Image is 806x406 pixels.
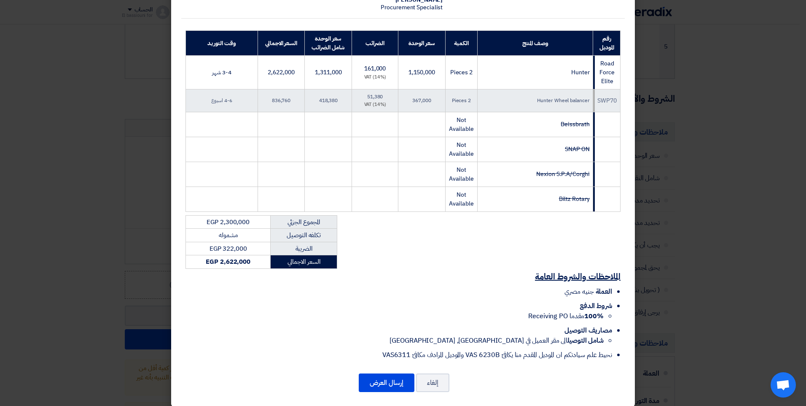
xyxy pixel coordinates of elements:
[305,31,352,56] th: سعر الوحدة شامل الضرائب
[567,336,604,346] strong: شامل التوصيل
[398,31,445,56] th: سعر الوحدة
[449,141,474,158] span: Not Available
[565,145,589,154] strike: SNAP ON
[771,372,796,398] div: Open chat
[258,31,305,56] th: السعر الاجمالي
[206,257,250,266] strong: EGP 2,622,000
[355,101,395,108] div: (14%) VAT
[559,195,590,203] strike: Biltz Rotary
[319,97,338,104] span: 418,380
[564,325,612,336] span: مصاريف التوصيل
[477,31,593,56] th: وصف المنتج
[186,31,258,56] th: وقت التوريد
[412,97,431,104] span: 367,000
[445,31,477,56] th: الكمية
[355,74,395,81] div: (14%) VAT
[210,244,247,253] span: EGP 322,000
[185,350,612,360] li: نحيط علم سيادتكم ان الموديل المقدم منا يكافئ VAS 6230B والموديل المرادف مكافئ VAS6311
[416,374,449,392] button: إلغاء
[593,31,621,56] th: رقم الموديل
[219,230,237,240] span: مشموله
[408,68,435,77] span: 1,150,000
[268,68,294,77] span: 2,622,000
[593,56,621,89] td: Road Force Elite
[271,255,337,269] td: السعر الاجمالي
[537,97,590,104] span: Hunter Wheel balancer
[272,97,290,104] span: 836,760
[271,229,337,242] td: تكلفه التوصيل
[449,116,474,133] span: Not Available
[561,120,589,129] strike: Beissbrath
[212,68,231,77] span: 3-4 شهر
[596,287,612,297] span: العملة
[381,3,443,12] span: Procurement Specialist
[367,93,383,100] span: 51,380
[271,242,337,255] td: الضريبة
[571,68,589,77] span: Hunter
[186,215,271,229] td: EGP 2,300,000
[580,301,612,311] span: شروط الدفع
[449,190,474,208] span: Not Available
[536,170,589,179] strike: Nexion S.P.A/Corghi
[450,68,473,77] span: 2 Pieces
[584,311,604,321] strong: 100%
[352,31,398,56] th: الضرائب
[593,89,621,112] td: SWP70
[452,97,471,104] span: 2 Pieces
[185,336,604,346] li: الى مقر العميل في [GEOGRAPHIC_DATA], [GEOGRAPHIC_DATA]
[315,68,341,77] span: 1,311,000
[449,165,474,183] span: Not Available
[364,64,386,73] span: 161,000
[528,311,604,321] span: مقدما Receiving PO
[359,374,414,392] button: إرسال العرض
[564,287,594,297] span: جنيه مصري
[211,97,232,104] span: 4-6 اسبوع
[271,215,337,229] td: المجموع الجزئي
[535,270,621,283] u: الملاحظات والشروط العامة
